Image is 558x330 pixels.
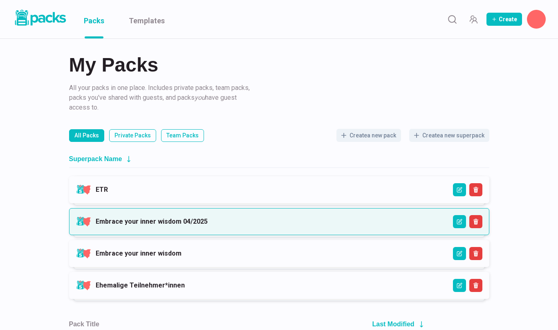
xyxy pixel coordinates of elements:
button: Search [444,11,460,27]
p: All Packs [74,131,99,140]
h2: Last Modified [372,320,415,328]
p: All your packs in one place. Includes private packs, team packs, packs you've shared with guests,... [69,83,253,112]
button: Delete Superpack [469,247,482,260]
button: Edit [453,247,466,260]
h2: My Packs [69,55,489,75]
button: Delete Superpack [469,215,482,228]
img: Packs logo [12,8,67,27]
button: Createa new pack [336,129,401,142]
button: Create Pack [486,13,522,26]
button: Delete Superpack [469,183,482,196]
button: Delete Superpack [469,279,482,292]
button: Edit [453,215,466,228]
button: Edit [453,183,466,196]
button: Manage Team Invites [465,11,482,27]
h2: Pack Title [69,320,99,328]
i: you [195,94,205,101]
button: Savina Tilmann [527,10,546,29]
h2: Superpack Name [69,155,122,163]
button: Edit [453,279,466,292]
p: Private Packs [114,131,151,140]
a: Packs logo [12,8,67,30]
p: Team Packs [166,131,199,140]
button: Createa new superpack [409,129,489,142]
